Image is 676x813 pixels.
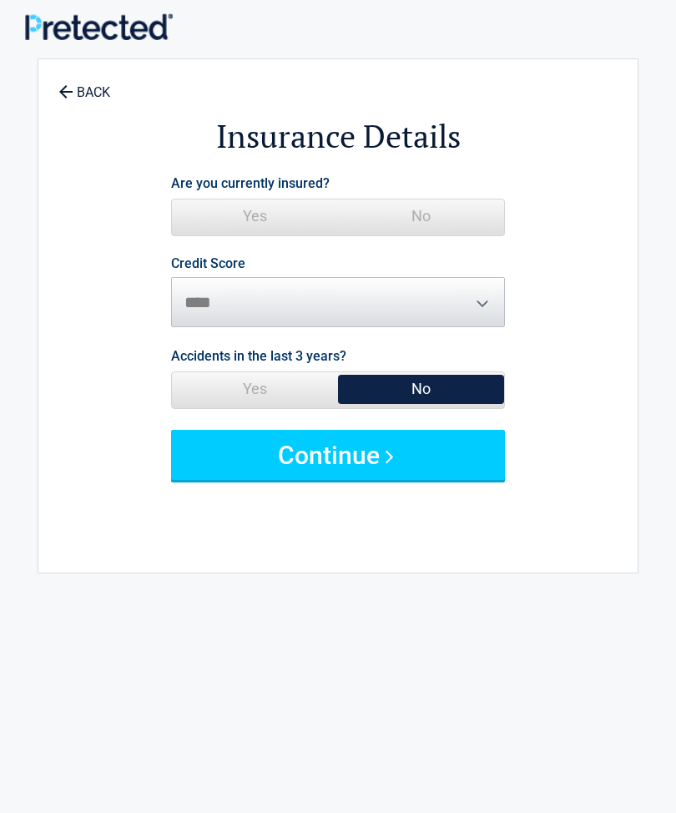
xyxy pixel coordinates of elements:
[172,372,338,406] span: Yes
[171,172,330,194] label: Are you currently insured?
[47,115,629,158] h2: Insurance Details
[171,257,245,270] label: Credit Score
[55,70,114,99] a: BACK
[172,199,338,233] span: Yes
[171,430,505,480] button: Continue
[338,199,504,233] span: No
[338,372,504,406] span: No
[25,13,173,40] img: Main Logo
[171,345,346,367] label: Accidents in the last 3 years?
